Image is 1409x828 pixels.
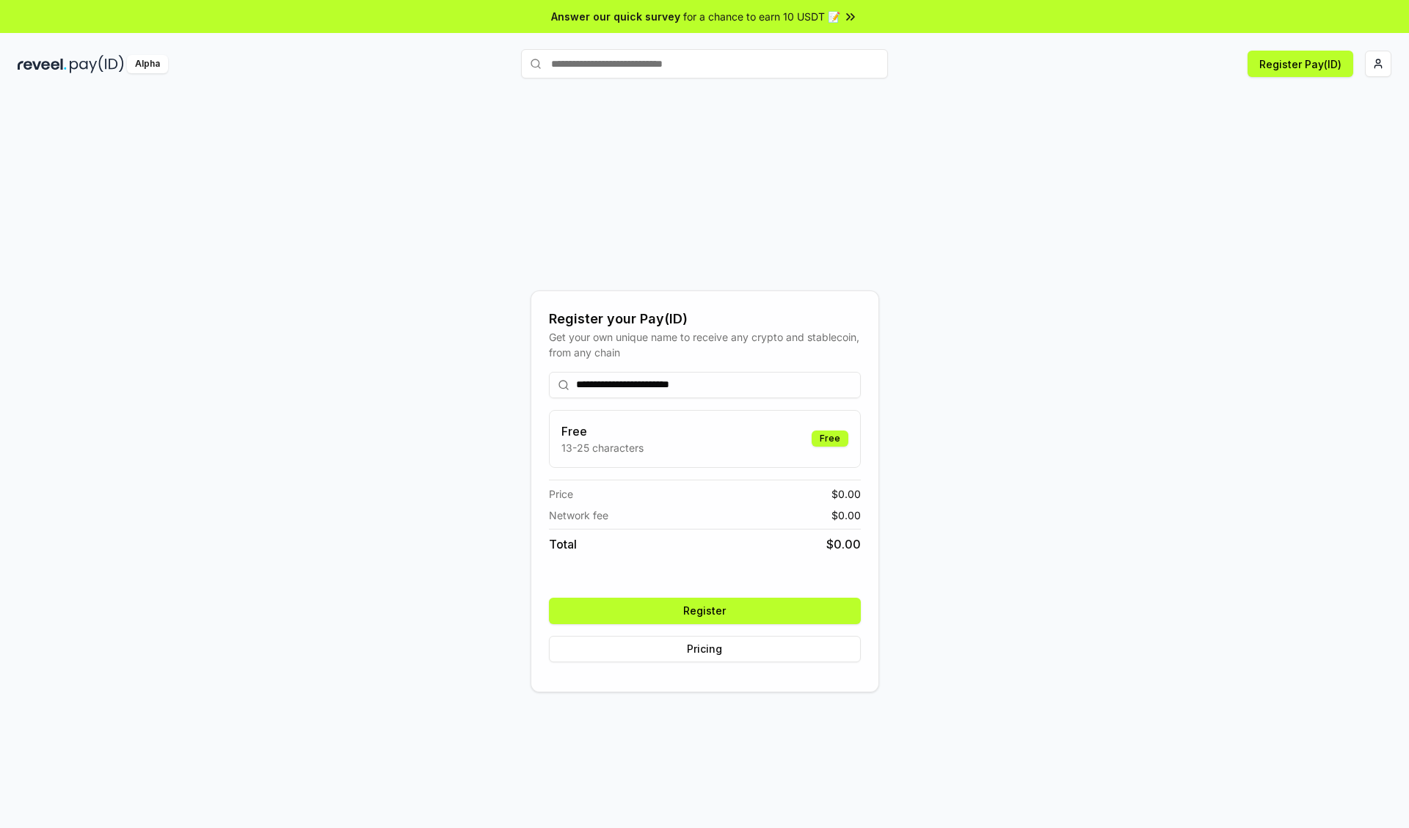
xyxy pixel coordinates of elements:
[549,329,861,360] div: Get your own unique name to receive any crypto and stablecoin, from any chain
[683,9,840,24] span: for a chance to earn 10 USDT 📝
[549,309,861,329] div: Register your Pay(ID)
[549,486,573,502] span: Price
[549,636,861,662] button: Pricing
[831,486,861,502] span: $ 0.00
[70,55,124,73] img: pay_id
[549,598,861,624] button: Register
[549,508,608,523] span: Network fee
[127,55,168,73] div: Alpha
[561,422,644,440] h3: Free
[812,431,848,447] div: Free
[551,9,680,24] span: Answer our quick survey
[1248,51,1353,77] button: Register Pay(ID)
[549,535,577,553] span: Total
[18,55,67,73] img: reveel_dark
[831,508,861,523] span: $ 0.00
[826,535,861,553] span: $ 0.00
[561,440,644,455] p: 13-25 characters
